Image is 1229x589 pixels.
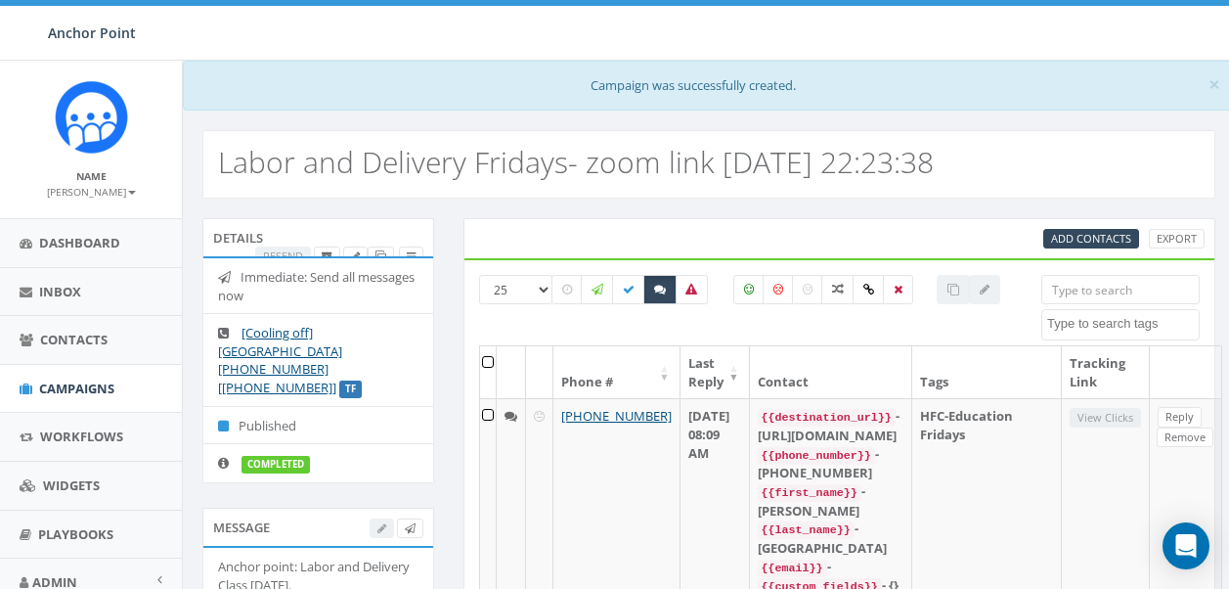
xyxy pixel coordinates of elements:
[1149,229,1205,249] a: Export
[1157,428,1213,448] a: Remove
[375,249,386,263] span: Clone Campaign
[758,445,903,482] div: - [PHONE_NUMBER]
[1062,346,1150,398] th: Tracking Link
[48,23,136,42] span: Anchor Point
[351,249,360,263] span: Edit Campaign Title
[39,234,120,251] span: Dashboard
[322,249,332,263] span: Archive Campaign
[758,409,896,427] code: {{destination_url}}
[1051,231,1131,246] span: CSV files only
[763,275,794,304] label: Negative
[405,521,416,535] span: Send Test Message
[758,560,827,577] code: {{email}}
[758,520,903,557] div: - [GEOGRAPHIC_DATA]
[758,484,861,502] code: {{first_name}}
[1041,275,1200,304] input: Type to search
[76,169,107,183] small: Name
[561,407,672,425] a: [PHONE_NUMBER]
[853,275,885,304] label: Link Clicked
[218,146,934,178] h2: Labor and Delivery Fridays- zoom link [DATE] 22:23:38
[40,331,108,348] span: Contacts
[55,80,128,154] img: Rally_platform_Icon_1.png
[40,428,123,445] span: Workflows
[1163,522,1209,569] div: Open Intercom Messenger
[758,558,903,577] div: -
[680,346,750,398] th: Last Reply: activate to sort column ascending
[821,275,855,304] label: Mixed
[218,271,241,284] i: Immediate: Send all messages now
[792,275,823,304] label: Neutral
[553,346,680,398] th: Phone #: activate to sort column ascending
[733,275,765,304] label: Positive
[581,275,614,304] label: Sending
[407,249,416,263] span: View Campaign Delivery Statistics
[218,324,342,396] a: [Cooling off] [GEOGRAPHIC_DATA] [PHONE_NUMBER] [[PHONE_NUMBER]]
[750,346,912,398] th: Contact
[912,346,1062,398] th: Tags
[43,476,100,494] span: Widgets
[758,407,903,444] div: - [URL][DOMAIN_NAME]
[675,275,708,304] label: Bounced
[47,182,136,200] a: [PERSON_NAME]
[1051,231,1131,246] span: Add Contacts
[1043,229,1139,249] a: Add Contacts
[39,283,81,300] span: Inbox
[1158,407,1202,428] a: Reply
[38,525,113,543] span: Playbooks
[643,275,677,304] label: Replied
[218,420,239,432] i: Published
[758,482,903,520] div: - [PERSON_NAME]
[39,380,114,397] span: Campaigns
[203,258,433,314] li: Immediate: Send all messages now
[202,218,434,257] div: Details
[1208,70,1220,98] span: ×
[758,447,875,465] code: {{phone_number}}
[612,275,645,304] label: Delivered
[1047,315,1199,333] textarea: Search
[758,521,855,539] code: {{last_name}}
[203,406,433,445] li: Published
[551,275,583,304] label: Pending
[202,508,434,547] div: Message
[241,456,310,474] label: completed
[883,275,913,304] label: Removed
[1208,74,1220,95] button: Close
[47,185,136,199] small: [PERSON_NAME]
[339,381,362,398] label: TF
